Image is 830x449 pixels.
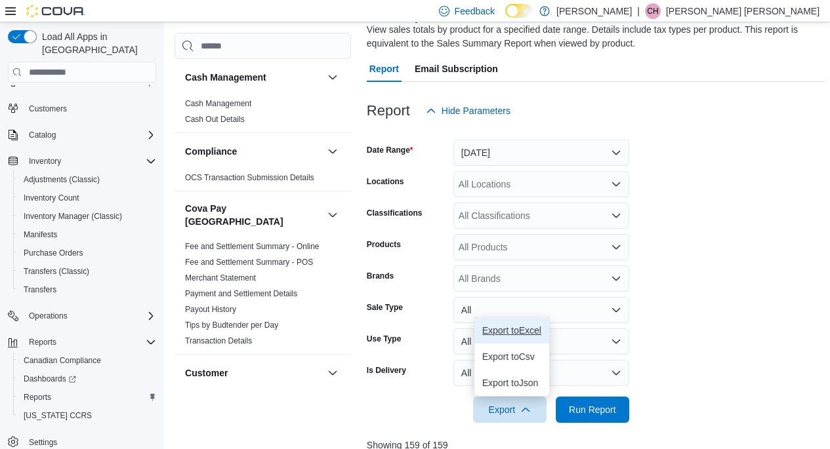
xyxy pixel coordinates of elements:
[18,227,156,243] span: Manifests
[367,208,423,218] label: Classifications
[367,239,401,250] label: Products
[18,190,156,206] span: Inventory Count
[18,282,156,298] span: Transfers
[13,207,161,225] button: Inventory Manager (Classic)
[24,308,73,324] button: Operations
[24,334,62,350] button: Reports
[13,370,161,388] a: Dashboards
[18,264,156,279] span: Transfers (Classic)
[18,245,156,261] span: Purchase Orders
[13,351,161,370] button: Canadian Compliance
[185,321,278,330] a: Tips by Budtender per Day
[3,307,161,325] button: Operations
[611,179,621,189] button: Open list of options
[18,208,156,224] span: Inventory Manager (Classic)
[325,69,341,85] button: Cash Management
[367,365,406,376] label: Is Delivery
[18,264,94,279] a: Transfers (Classic)
[482,325,541,336] span: Export to Excel
[185,98,251,109] span: Cash Management
[453,140,629,166] button: [DATE]
[13,225,161,244] button: Manifests
[185,394,260,404] span: Customer Activity List
[24,127,61,143] button: Catalog
[474,370,549,396] button: Export toJson
[18,408,97,423] a: [US_STATE] CCRS
[455,5,495,18] span: Feedback
[175,239,351,354] div: Cova Pay [GEOGRAPHIC_DATA]
[505,4,533,18] input: Dark Mode
[647,3,658,19] span: CH
[24,284,56,295] span: Transfers
[24,174,100,185] span: Adjustments (Classic)
[367,103,410,119] h3: Report
[369,56,399,82] span: Report
[481,397,539,423] span: Export
[556,397,629,423] button: Run Report
[185,273,256,283] a: Merchant Statement
[325,144,341,159] button: Compliance
[18,208,127,224] a: Inventory Manager (Classic)
[185,336,252,345] a: Transaction Details
[442,104,510,117] span: Hide Parameters
[18,227,62,243] a: Manifests
[185,304,236,315] span: Payout History
[13,189,161,207] button: Inventory Count
[24,153,66,169] button: Inventory
[18,190,85,206] a: Inventory Count
[18,245,89,261] a: Purchase Orders
[185,257,313,267] span: Fee and Settlement Summary - POS
[18,172,105,187] a: Adjustments (Classic)
[185,71,266,84] h3: Cash Management
[24,153,156,169] span: Inventory
[367,271,394,281] label: Brands
[611,210,621,221] button: Open list of options
[29,337,56,347] span: Reports
[474,317,549,343] button: Export toExcel
[18,389,56,405] a: Reports
[325,207,341,223] button: Cova Pay [GEOGRAPHIC_DATA]
[3,126,161,144] button: Catalog
[29,311,68,321] span: Operations
[666,3,820,19] p: [PERSON_NAME] [PERSON_NAME]
[13,406,161,425] button: [US_STATE] CCRS
[3,99,161,118] button: Customers
[637,3,640,19] p: |
[3,152,161,170] button: Inventory
[37,30,156,56] span: Load All Apps in [GEOGRAPHIC_DATA]
[18,408,156,423] span: Washington CCRS
[13,388,161,406] button: Reports
[24,266,89,277] span: Transfers (Classic)
[474,343,549,370] button: Export toCsv
[13,244,161,262] button: Purchase Orders
[453,328,629,355] button: All
[24,100,156,117] span: Customers
[453,360,629,386] button: All
[24,248,83,258] span: Purchase Orders
[24,355,101,366] span: Canadian Compliance
[24,308,156,324] span: Operations
[185,366,228,380] h3: Customer
[29,130,56,140] span: Catalog
[367,145,413,155] label: Date Range
[185,242,320,251] a: Fee and Settlement Summary - Online
[13,281,161,299] button: Transfers
[18,371,156,387] span: Dashboards
[185,115,245,124] a: Cash Out Details
[24,127,156,143] span: Catalog
[421,98,516,124] button: Hide Parameters
[185,288,297,299] span: Payment and Settlement Details
[185,173,314,182] a: OCS Transaction Submission Details
[24,101,72,117] a: Customers
[611,242,621,252] button: Open list of options
[367,23,818,50] div: View sales totals by product for a specified date range. Details include tax types per product. T...
[415,56,498,82] span: Email Subscription
[185,114,245,125] span: Cash Out Details
[367,302,403,313] label: Sale Type
[185,258,313,267] a: Fee and Settlement Summary - POS
[185,241,320,252] span: Fee and Settlement Summary - Online
[185,320,278,330] span: Tips by Budtender per Day
[185,273,256,283] span: Merchant Statement
[3,333,161,351] button: Reports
